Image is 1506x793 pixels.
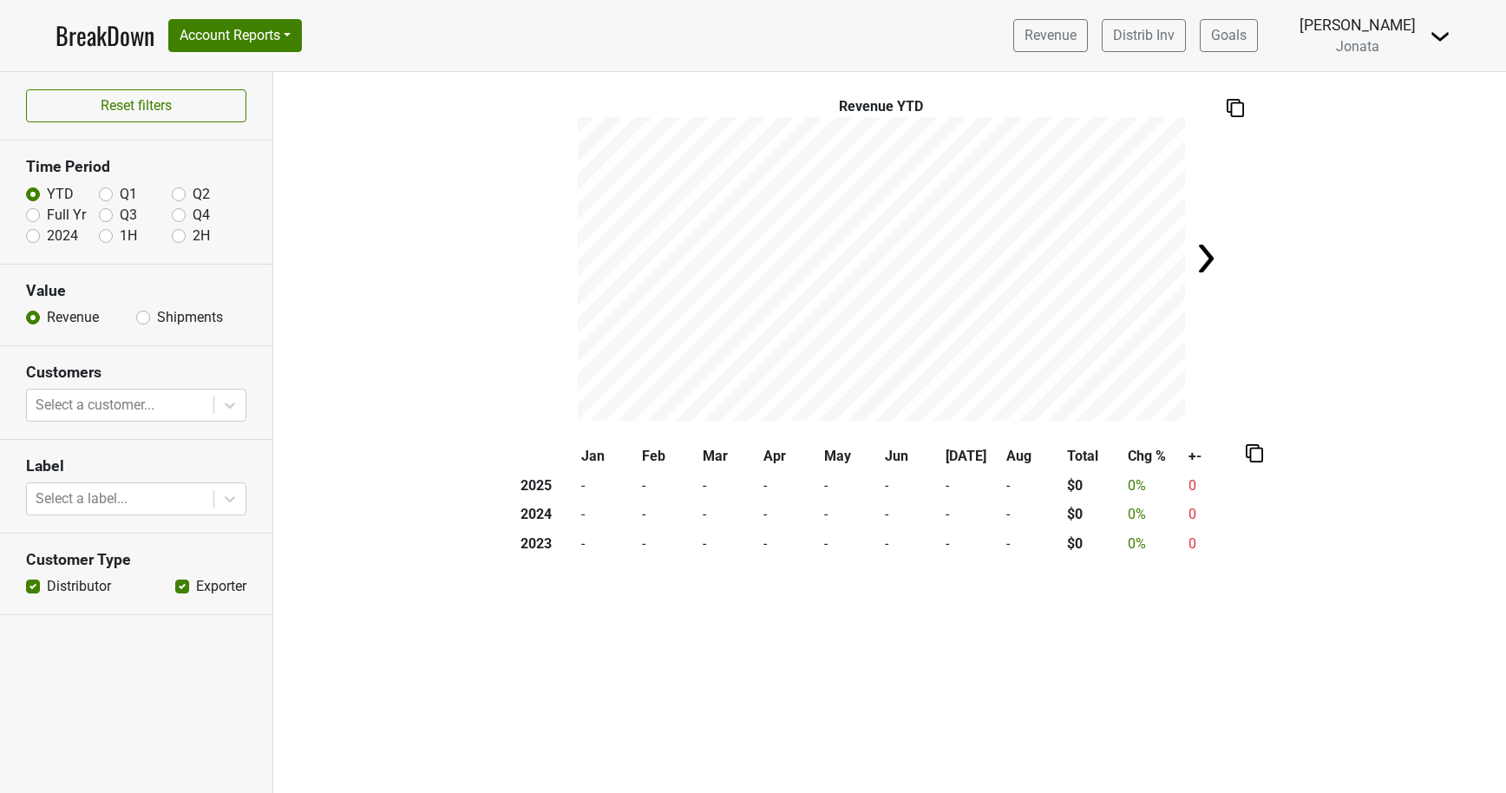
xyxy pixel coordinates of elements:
[942,501,1003,530] td: -
[881,501,942,530] td: -
[1124,471,1185,501] td: 0 %
[638,471,699,501] td: -
[760,471,821,501] td: -
[1102,19,1186,52] a: Distrib Inv
[638,442,699,471] th: Feb
[760,501,821,530] td: -
[120,184,137,205] label: Q1
[47,205,86,226] label: Full Yr
[881,471,942,501] td: -
[1064,501,1124,530] th: $0
[47,184,74,205] label: YTD
[1185,529,1246,559] td: 0
[1064,442,1124,471] th: Total
[942,529,1003,559] td: -
[942,442,1003,471] th: [DATE]
[168,19,302,52] button: Account Reports
[56,17,154,54] a: BreakDown
[47,576,111,597] label: Distributor
[1003,501,1064,530] td: -
[26,551,246,569] h3: Customer Type
[26,158,246,176] h3: Time Period
[1336,38,1379,55] span: Jonata
[1246,444,1263,462] img: Copy to clipboard
[578,442,638,471] th: Jan
[47,307,99,328] label: Revenue
[1300,14,1416,36] div: [PERSON_NAME]
[26,364,246,382] h3: Customers
[157,307,223,328] label: Shipments
[1200,19,1258,52] a: Goals
[578,529,638,559] td: -
[517,529,578,559] th: 2023
[699,529,760,559] td: -
[638,501,699,530] td: -
[1185,471,1246,501] td: 0
[1430,26,1450,47] img: Dropdown Menu
[699,442,760,471] th: Mar
[760,442,821,471] th: Apr
[881,529,942,559] td: -
[193,184,210,205] label: Q2
[578,501,638,530] td: -
[760,529,821,559] td: -
[1003,529,1064,559] td: -
[699,501,760,530] td: -
[1064,529,1124,559] th: $0
[1185,442,1246,471] th: +-
[120,205,137,226] label: Q3
[638,529,699,559] td: -
[1064,471,1124,501] th: $0
[1124,529,1185,559] td: 0 %
[517,471,578,501] th: 2025
[881,442,942,471] th: Jun
[120,226,137,246] label: 1H
[699,471,760,501] td: -
[942,471,1003,501] td: -
[193,205,210,226] label: Q4
[1003,471,1064,501] td: -
[196,576,246,597] label: Exporter
[193,226,210,246] label: 2H
[1124,501,1185,530] td: 0 %
[821,471,881,501] td: -
[26,457,246,475] h3: Label
[26,89,246,122] button: Reset filters
[1124,442,1185,471] th: Chg %
[821,529,881,559] td: -
[26,282,246,300] h3: Value
[1185,501,1246,530] td: 0
[1227,99,1244,117] img: Copy to clipboard
[1013,19,1088,52] a: Revenue
[578,96,1185,117] div: Revenue YTD
[578,471,638,501] td: -
[821,501,881,530] td: -
[47,226,78,246] label: 2024
[1188,241,1223,276] img: Arrow right
[1003,442,1064,471] th: Aug
[517,501,578,530] th: 2024
[821,442,881,471] th: May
